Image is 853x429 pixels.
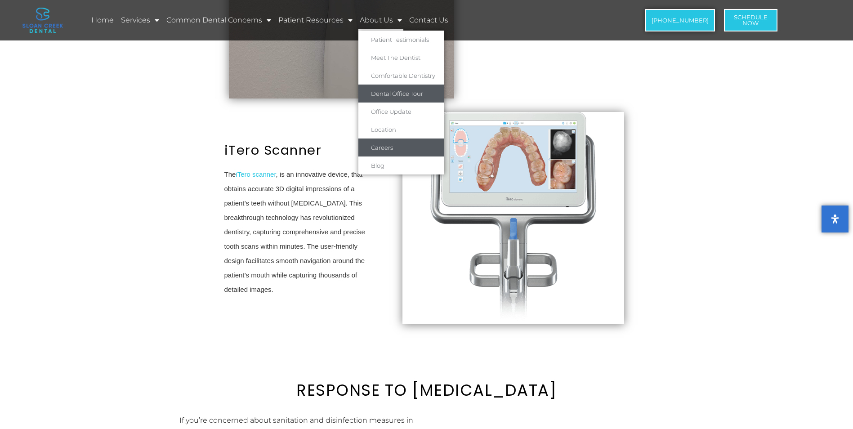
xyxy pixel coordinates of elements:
a: Office Update [358,103,444,121]
a: About Us [358,10,403,31]
a: Comfortable Dentistry [358,67,444,85]
a: iTero scanner [236,170,276,178]
a: Contact Us [408,10,450,31]
a: Blog [358,156,444,174]
a: Location [358,121,444,139]
a: Meet The Dentist [358,49,444,67]
a: Common Dental Concerns [165,10,272,31]
a: Patient Resources [277,10,354,31]
nav: Menu [90,10,587,31]
img: logo [22,8,63,33]
a: Home [90,10,115,31]
a: Dental Office Tour [358,85,444,103]
h2: RESPONSE TO [MEDICAL_DATA]​ [175,381,679,400]
ul: About Us [358,31,444,174]
a: Patient Testimonials [358,31,444,49]
p: The , is an innovative device, that obtains accurate 3D digital impressions of a patient’s teeth ... [224,167,365,297]
span: [PHONE_NUMBER] [652,18,709,23]
a: Services [120,10,161,31]
h2: iTero Scanner [224,143,365,158]
a: ScheduleNow [724,9,777,31]
a: [PHONE_NUMBER] [645,9,715,31]
button: Open Accessibility Panel [822,206,849,232]
a: Careers [358,139,444,156]
span: Schedule Now [734,14,768,26]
